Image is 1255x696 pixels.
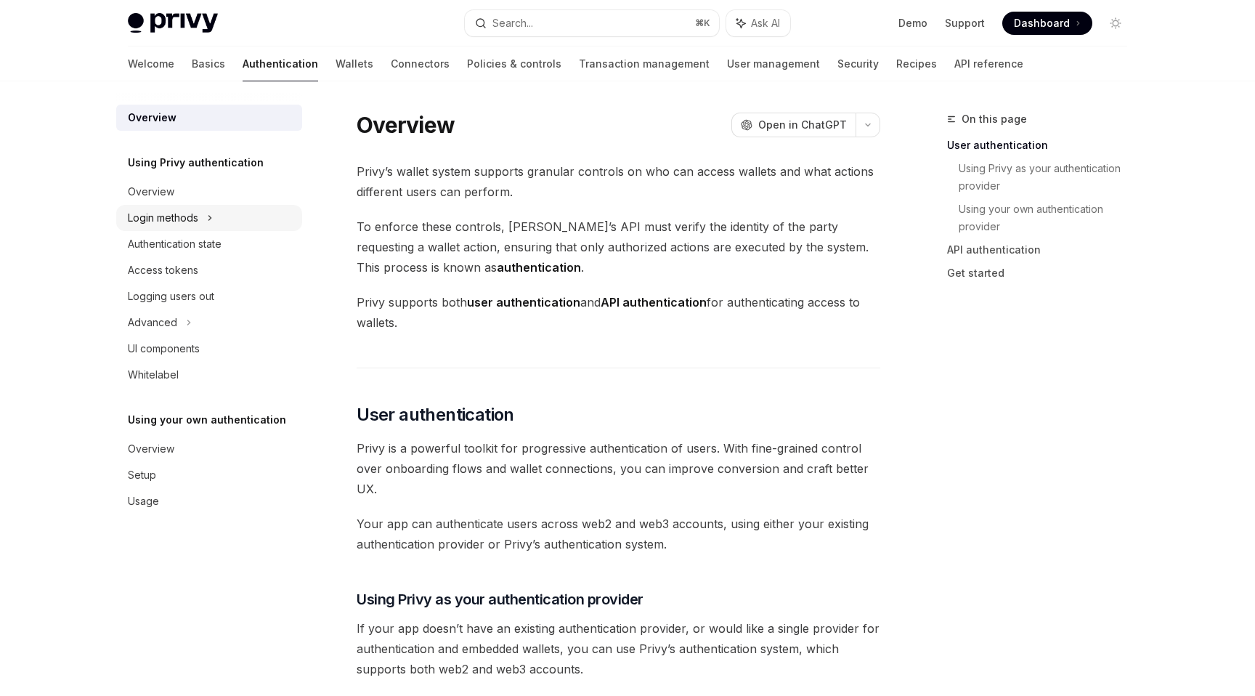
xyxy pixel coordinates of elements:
button: Open in ChatGPT [731,113,856,137]
div: Advanced [128,314,177,331]
a: Demo [898,16,927,31]
div: Setup [128,466,156,484]
a: Setup [116,462,302,488]
h5: Using your own authentication [128,411,286,429]
a: User authentication [947,134,1139,157]
strong: authentication [497,260,581,275]
span: Ask AI [751,16,780,31]
a: Using Privy as your authentication provider [959,157,1139,198]
a: API reference [954,46,1023,81]
span: Using Privy as your authentication provider [357,589,643,610]
img: light logo [128,13,218,33]
a: Authentication state [116,231,302,257]
a: Overview [116,436,302,462]
a: Basics [192,46,225,81]
a: Support [945,16,985,31]
a: Recipes [896,46,937,81]
a: API authentication [947,238,1139,262]
div: Access tokens [128,262,198,279]
span: ⌘ K [695,17,710,29]
h5: Using Privy authentication [128,154,264,171]
span: Privy supports both and for authenticating access to wallets. [357,292,880,333]
div: UI components [128,340,200,357]
a: Wallets [336,46,373,81]
div: Login methods [128,209,198,227]
span: If your app doesn’t have an existing authentication provider, or would like a single provider for... [357,618,880,679]
button: Search...⌘K [465,10,719,36]
a: Overview [116,179,302,205]
a: Whitelabel [116,362,302,388]
a: Overview [116,105,302,131]
span: Open in ChatGPT [758,118,847,132]
span: Your app can authenticate users across web2 and web3 accounts, using either your existing authent... [357,514,880,554]
a: Security [837,46,879,81]
span: Privy’s wallet system supports granular controls on who can access wallets and what actions diffe... [357,161,880,202]
a: Logging users out [116,283,302,309]
h1: Overview [357,112,455,138]
span: To enforce these controls, [PERSON_NAME]’s API must verify the identity of the party requesting a... [357,217,880,278]
a: Welcome [128,46,174,81]
div: Search... [492,15,533,32]
a: Policies & controls [467,46,561,81]
a: Authentication [243,46,318,81]
a: Get started [947,262,1139,285]
strong: user authentication [467,295,580,309]
a: Usage [116,488,302,514]
div: Whitelabel [128,366,179,384]
div: Overview [128,183,174,201]
div: Logging users out [128,288,214,305]
a: Using your own authentication provider [959,198,1139,238]
a: Connectors [391,46,450,81]
button: Ask AI [726,10,790,36]
div: Authentication state [128,235,222,253]
span: User authentication [357,403,514,426]
a: Transaction management [579,46,710,81]
span: Privy is a powerful toolkit for progressive authentication of users. With fine-grained control ov... [357,438,880,499]
div: Overview [128,109,176,126]
div: Usage [128,493,159,510]
a: UI components [116,336,302,362]
strong: API authentication [601,295,707,309]
a: User management [727,46,820,81]
a: Dashboard [1002,12,1092,35]
span: Dashboard [1014,16,1070,31]
a: Access tokens [116,257,302,283]
div: Overview [128,440,174,458]
span: On this page [962,110,1027,128]
button: Toggle dark mode [1104,12,1127,35]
